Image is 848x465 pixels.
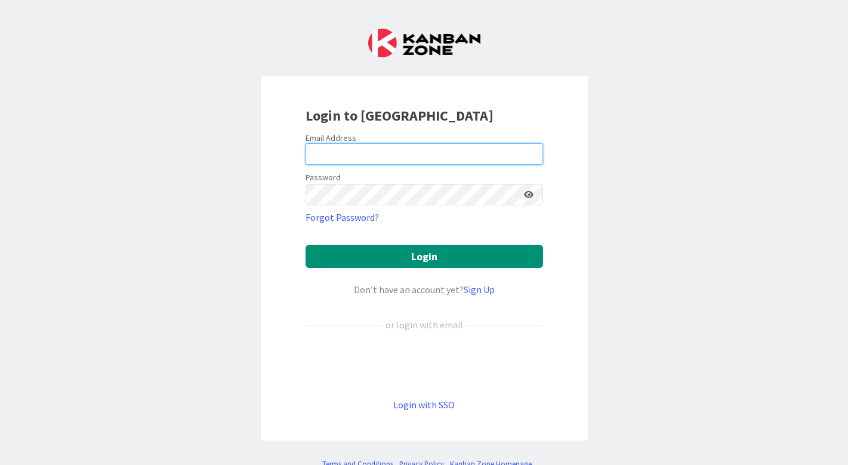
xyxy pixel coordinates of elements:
iframe: Sign in with Google Button [300,352,549,378]
a: Forgot Password? [306,210,379,224]
a: Login with SSO [393,399,455,411]
div: or login with email [383,318,466,332]
div: Sign in with Google. Opens in new tab [306,352,543,378]
b: Login to [GEOGRAPHIC_DATA] [306,106,494,125]
div: Don’t have an account yet? [306,282,543,297]
label: Email Address [306,133,356,143]
a: Sign Up [464,284,495,295]
button: Login [306,245,543,268]
label: Password [306,171,341,184]
img: Kanban Zone [368,29,480,57]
